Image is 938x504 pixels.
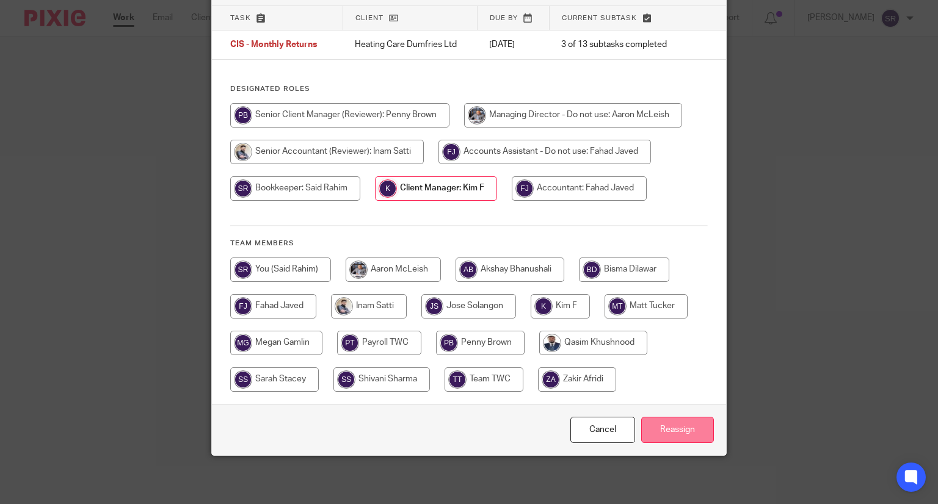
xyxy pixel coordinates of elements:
[549,31,687,60] td: 3 of 13 subtasks completed
[570,417,635,443] a: Close this dialog window
[641,417,714,443] input: Reassign
[490,15,518,21] span: Due by
[355,38,465,51] p: Heating Care Dumfries Ltd
[230,15,251,21] span: Task
[562,15,637,21] span: Current subtask
[230,41,317,49] span: CIS - Monthly Returns
[489,38,537,51] p: [DATE]
[355,15,384,21] span: Client
[230,84,708,94] h4: Designated Roles
[230,239,708,248] h4: Team members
